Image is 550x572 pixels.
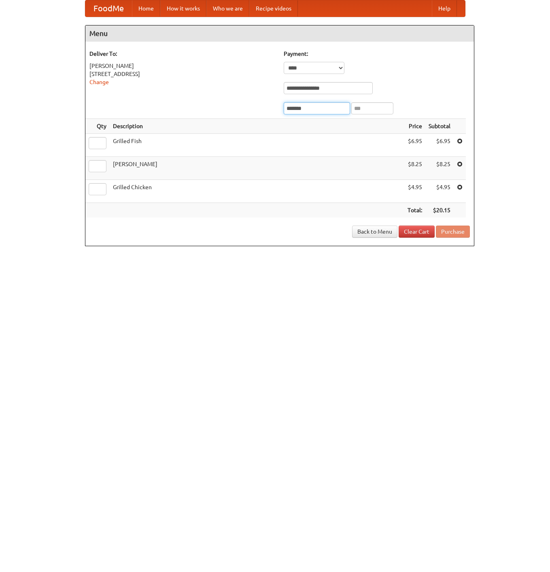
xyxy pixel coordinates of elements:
[404,157,425,180] td: $8.25
[89,50,276,58] h5: Deliver To:
[399,226,435,238] a: Clear Cart
[425,134,454,157] td: $6.95
[404,180,425,203] td: $4.95
[110,157,404,180] td: [PERSON_NAME]
[85,119,110,134] th: Qty
[425,119,454,134] th: Subtotal
[89,79,109,85] a: Change
[110,119,404,134] th: Description
[132,0,160,17] a: Home
[352,226,397,238] a: Back to Menu
[110,180,404,203] td: Grilled Chicken
[85,25,474,42] h4: Menu
[89,62,276,70] div: [PERSON_NAME]
[432,0,457,17] a: Help
[436,226,470,238] button: Purchase
[404,203,425,218] th: Total:
[160,0,206,17] a: How it works
[404,134,425,157] td: $6.95
[284,50,470,58] h5: Payment:
[206,0,249,17] a: Who we are
[89,70,276,78] div: [STREET_ADDRESS]
[85,0,132,17] a: FoodMe
[404,119,425,134] th: Price
[425,180,454,203] td: $4.95
[425,157,454,180] td: $8.25
[110,134,404,157] td: Grilled Fish
[249,0,298,17] a: Recipe videos
[425,203,454,218] th: $20.15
